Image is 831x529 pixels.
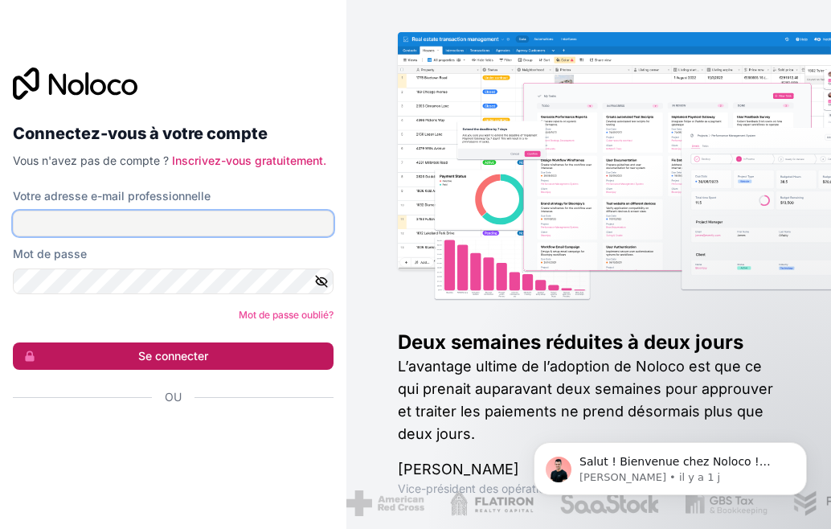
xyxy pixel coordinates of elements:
[510,408,831,521] iframe: Message de notifications d'interphone
[450,490,534,516] img: /assets/flatiron-C8eUkumj.png
[398,358,773,442] font: L’avantage ultime de l’adoption de Noloco est que ce qui prenait auparavant deux semaines pour ap...
[239,309,334,321] a: Mot de passe oublié?
[13,342,334,370] button: Se connecter
[13,154,169,167] font: Vous n'avez pas de compte ?
[398,461,519,478] font: [PERSON_NAME]
[13,189,211,203] font: Votre adresse e-mail professionnelle
[13,269,334,294] input: Mot de passe
[138,349,208,363] font: Se connecter
[13,247,87,260] font: Mot de passe
[165,390,182,404] font: Ou
[13,211,334,236] input: Adresse email
[172,154,326,167] a: Inscrivez-vous gratuitement.
[398,330,743,354] font: Deux semaines réduites à deux jours
[346,490,424,516] img: /assets/croix-rouge-americaine-BAupjrZR.png
[13,124,268,143] font: Connectez-vous à votre compte
[398,482,557,495] font: Vice-président des opérations
[5,423,342,458] iframe: Bouton "Se connecter avec Google"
